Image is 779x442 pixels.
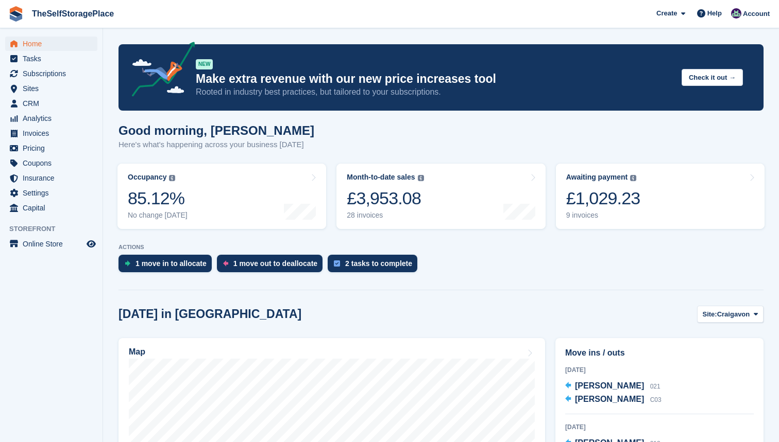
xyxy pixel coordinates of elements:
[8,6,24,22] img: stora-icon-8386f47178a22dfd0bd8f6a31ec36ba5ce8667c1dd55bd0f319d3a0aa187defe.svg
[650,383,661,390] span: 021
[217,255,328,277] a: 1 move out to deallocate
[565,365,754,375] div: [DATE]
[328,255,422,277] a: 2 tasks to complete
[5,156,97,170] a: menu
[28,5,118,22] a: TheSelfStoragePlace
[23,237,84,251] span: Online Store
[566,188,640,209] div: £1,029.23
[118,123,314,137] h1: Good morning, [PERSON_NAME]
[5,111,97,126] a: menu
[565,393,662,406] a: [PERSON_NAME] C03
[23,96,84,111] span: CRM
[334,260,340,267] img: task-75834270c22a3079a89374b754ae025e5fb1db73e45f91037f5363f120a921f8.svg
[233,259,317,268] div: 1 move out to deallocate
[118,307,301,321] h2: [DATE] in [GEOGRAPHIC_DATA]
[136,259,207,268] div: 1 move in to allocate
[336,164,545,229] a: Month-to-date sales £3,953.08 28 invoices
[347,211,424,220] div: 28 invoices
[118,244,764,251] p: ACTIONS
[85,238,97,250] a: Preview store
[128,173,166,182] div: Occupancy
[23,81,84,96] span: Sites
[565,347,754,359] h2: Move ins / outs
[223,260,228,267] img: move_outs_to_deallocate_icon-f764333ba52eb49d3ac5e1228854f67142a1ed5810a6f6cc68b1a99e826820c5.svg
[23,141,84,155] span: Pricing
[129,347,145,357] h2: Map
[23,171,84,185] span: Insurance
[128,188,188,209] div: 85.12%
[5,126,97,140] a: menu
[23,66,84,81] span: Subscriptions
[23,186,84,200] span: Settings
[23,37,84,51] span: Home
[703,309,717,320] span: Site:
[347,173,415,182] div: Month-to-date sales
[117,164,326,229] a: Occupancy 85.12% No change [DATE]
[5,237,97,251] a: menu
[5,171,97,185] a: menu
[697,306,764,323] button: Site: Craigavon
[5,141,97,155] a: menu
[23,111,84,126] span: Analytics
[23,201,84,215] span: Capital
[418,175,424,181] img: icon-info-grey-7440780725fd019a000dd9b08b2336e03edf1995a4989e88bcd33f0948082b44.svg
[5,96,97,111] a: menu
[682,69,743,86] button: Check it out →
[23,156,84,170] span: Coupons
[345,259,412,268] div: 2 tasks to complete
[23,126,84,140] span: Invoices
[5,66,97,81] a: menu
[731,8,741,19] img: Sam
[5,51,97,66] a: menu
[650,396,662,403] span: C03
[347,188,424,209] div: £3,953.08
[630,175,636,181] img: icon-info-grey-7440780725fd019a000dd9b08b2336e03edf1995a4989e88bcd33f0948082b44.svg
[565,380,661,393] a: [PERSON_NAME] 021
[123,42,195,100] img: price-adjustments-announcement-icon-8257ccfd72463d97f412b2fc003d46551f7dbcb40ab6d574587a9cd5c0d94...
[196,72,673,86] p: Make extra revenue with our new price increases tool
[5,37,97,51] a: menu
[5,201,97,215] a: menu
[707,8,722,19] span: Help
[656,8,677,19] span: Create
[743,9,770,19] span: Account
[118,139,314,151] p: Here's what's happening across your business [DATE]
[556,164,765,229] a: Awaiting payment £1,029.23 9 invoices
[125,260,130,267] img: move_ins_to_allocate_icon-fdf77a2bb77ea45bf5b3d319d69a93e2d87916cf1d5bf7949dd705db3b84f3ca.svg
[5,81,97,96] a: menu
[575,381,644,390] span: [PERSON_NAME]
[128,211,188,220] div: No change [DATE]
[169,175,175,181] img: icon-info-grey-7440780725fd019a000dd9b08b2336e03edf1995a4989e88bcd33f0948082b44.svg
[196,59,213,69] div: NEW
[565,422,754,432] div: [DATE]
[575,395,644,403] span: [PERSON_NAME]
[5,186,97,200] a: menu
[566,173,628,182] div: Awaiting payment
[196,86,673,98] p: Rooted in industry best practices, but tailored to your subscriptions.
[118,255,217,277] a: 1 move in to allocate
[566,211,640,220] div: 9 invoices
[23,51,84,66] span: Tasks
[9,224,103,234] span: Storefront
[717,309,750,320] span: Craigavon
